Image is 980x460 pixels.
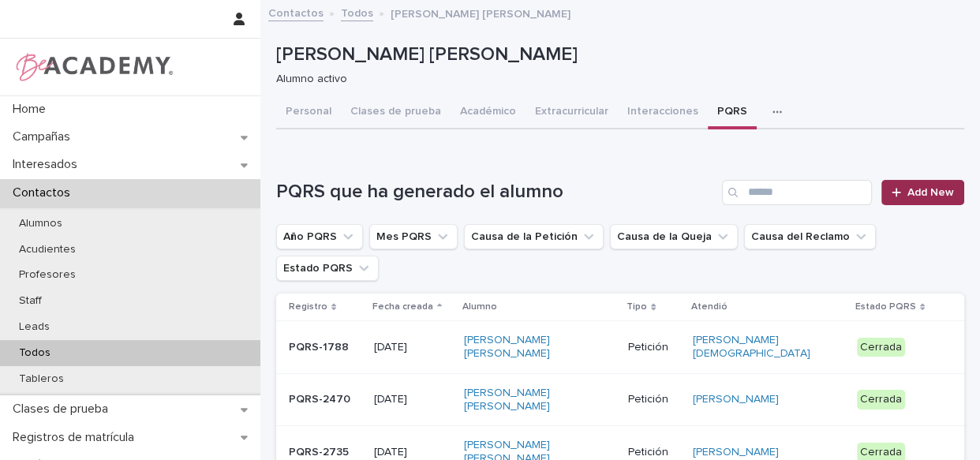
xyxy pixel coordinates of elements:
a: [PERSON_NAME] [PERSON_NAME] [464,387,596,413]
button: Interacciones [618,96,708,129]
button: Mes PQRS [369,224,458,249]
p: Todos [6,346,63,360]
p: Home [6,102,58,117]
a: [PERSON_NAME] [693,393,779,406]
button: Académico [451,96,526,129]
button: Clases de prueba [341,96,451,129]
tr: PQRS-1788[DATE][PERSON_NAME] [PERSON_NAME] Petición[PERSON_NAME][DEMOGRAPHIC_DATA] Cerrada [276,321,964,374]
p: Petición [628,393,680,406]
p: Atendió [691,298,728,316]
p: Campañas [6,129,83,144]
button: Estado PQRS [276,256,379,281]
button: Año PQRS [276,224,363,249]
a: [PERSON_NAME] [PERSON_NAME] [464,334,596,361]
button: Extracurricular [526,96,618,129]
a: Todos [341,3,373,21]
p: Alumno activo [276,73,952,86]
div: Cerrada [857,390,905,410]
p: PQRS-2470 [289,393,361,406]
h1: PQRS que ha generado el alumno [276,181,716,204]
p: Tipo [627,298,647,316]
p: Estado PQRS [855,298,916,316]
p: [PERSON_NAME] [PERSON_NAME] [391,4,570,21]
p: [DATE] [374,393,451,406]
p: Profesores [6,268,88,282]
p: Acudientes [6,243,88,256]
a: [PERSON_NAME][DEMOGRAPHIC_DATA] [693,334,825,361]
p: Interesados [6,157,90,172]
a: [PERSON_NAME] [693,446,779,459]
a: Contactos [268,3,324,21]
a: Add New [881,180,964,205]
p: [DATE] [374,446,451,459]
button: Causa del Reclamo [744,224,876,249]
p: [DATE] [374,341,451,354]
p: [PERSON_NAME] [PERSON_NAME] [276,43,958,66]
img: WPrjXfSUmiLcdUfaYY4Q [13,51,174,83]
p: Leads [6,320,62,334]
p: Contactos [6,185,83,200]
p: Staff [6,294,54,308]
p: Petición [628,341,680,354]
p: PQRS-2735 [289,446,361,459]
p: Alumno [462,298,497,316]
p: Tableros [6,372,77,386]
button: Causa de la Queja [610,224,738,249]
p: PQRS-1788 [289,341,361,354]
p: Registro [289,298,327,316]
button: Causa de la Petición [464,224,604,249]
button: Personal [276,96,341,129]
tr: PQRS-2470[DATE][PERSON_NAME] [PERSON_NAME] Petición[PERSON_NAME] Cerrada [276,373,964,426]
p: Fecha creada [372,298,433,316]
p: Clases de prueba [6,402,121,417]
div: Cerrada [857,338,905,357]
p: Registros de matrícula [6,430,147,445]
p: Alumnos [6,217,75,230]
p: Petición [628,446,680,459]
span: Add New [907,187,954,198]
button: PQRS [708,96,757,129]
input: Search [722,180,872,205]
